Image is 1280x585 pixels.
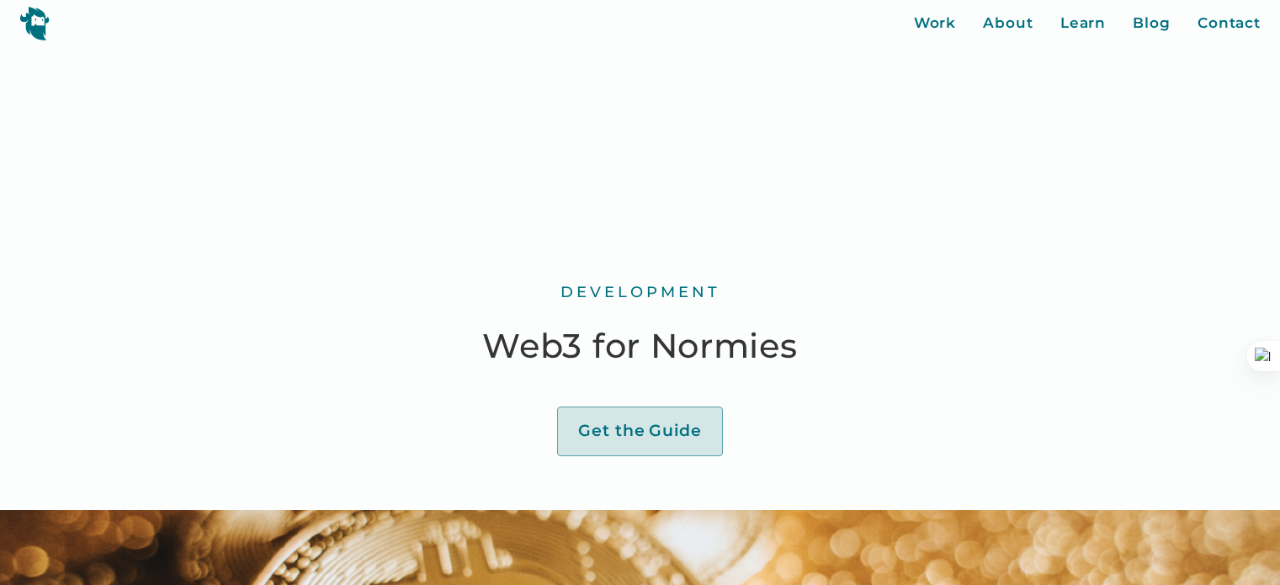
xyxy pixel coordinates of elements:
[914,13,957,35] a: Work
[649,421,702,442] div: Guide
[19,6,50,40] img: yeti logo icon
[1133,13,1171,35] a: Blog
[1060,13,1107,35] a: Learn
[557,407,723,456] a: Get theGuide
[560,283,720,302] div: Development
[262,319,1019,373] h1: Web3 for Normies
[578,421,645,442] div: Get the
[1198,13,1261,35] a: Contact
[983,13,1033,35] a: About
